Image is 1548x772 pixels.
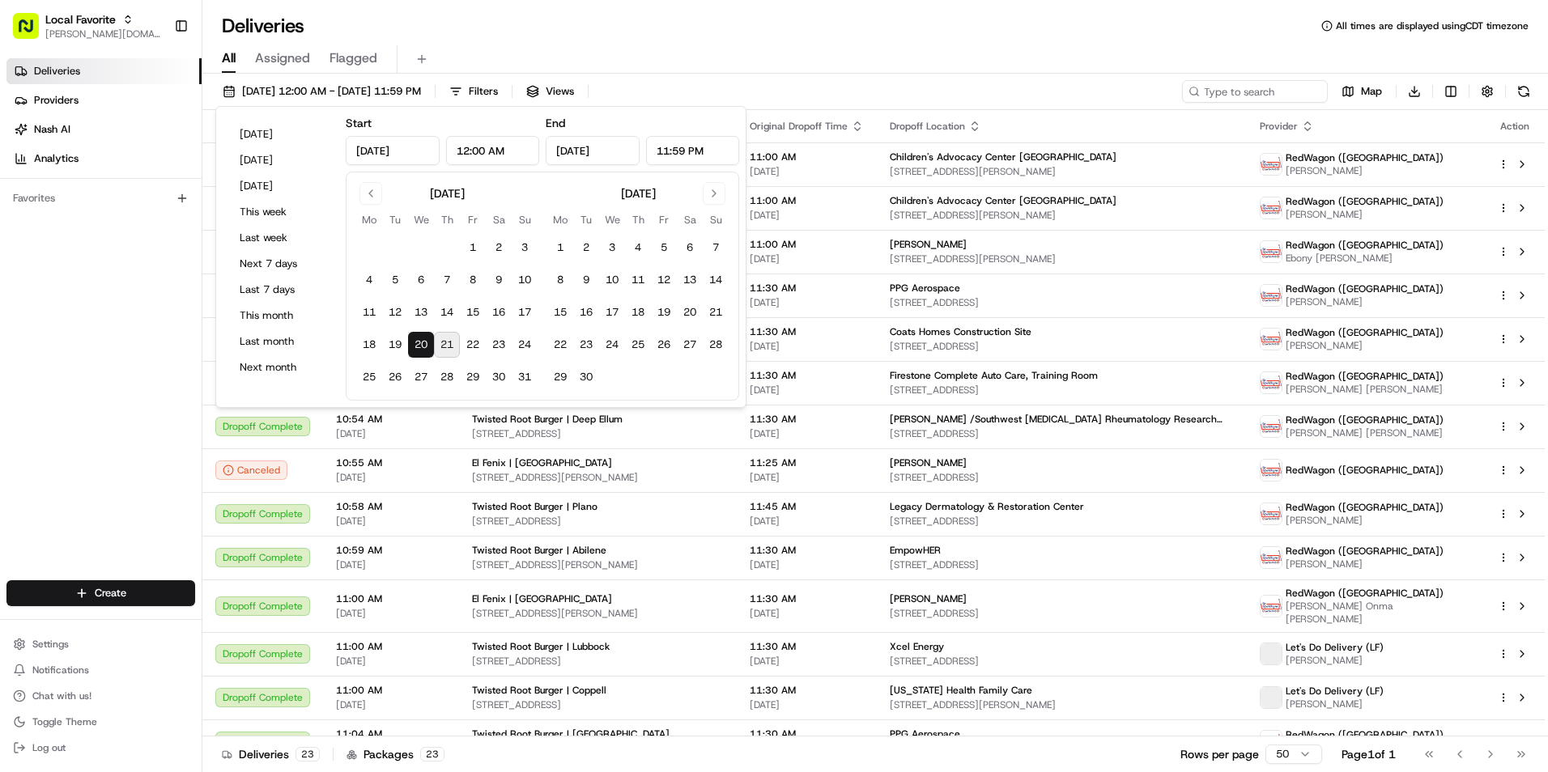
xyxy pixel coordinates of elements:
img: time_to_eat_nevada_logo [1261,547,1282,568]
span: Nash AI [34,122,70,137]
span: 11:00 AM [750,151,864,163]
button: Last 7 days [232,278,330,301]
span: [DATE] 12:00 AM - [DATE] 11:59 PM [242,84,421,99]
span: Twisted Root Burger | Lubbock [472,640,610,653]
button: Local Favorite[PERSON_NAME][DOMAIN_NAME][EMAIL_ADDRESS][PERSON_NAME][DOMAIN_NAME] [6,6,168,45]
span: 11:25 AM [750,456,864,469]
button: Go to next month [703,182,725,205]
span: Create [95,586,126,600]
span: [STREET_ADDRESS][PERSON_NAME] [890,165,1234,178]
span: Children's Advocacy Center [GEOGRAPHIC_DATA] [890,194,1116,207]
img: time_to_eat_nevada_logo [1261,329,1282,350]
span: [DATE] [750,165,864,178]
span: [PERSON_NAME] [890,592,967,605]
button: 28 [434,364,460,390]
button: 5 [651,235,677,261]
span: 11:30 AM [750,413,864,426]
span: 11:30 AM [750,325,864,338]
button: 22 [547,332,573,358]
div: Packages [347,746,444,762]
th: Friday [460,211,486,228]
span: [PERSON_NAME] [1286,558,1444,571]
span: RedWagon ([GEOGRAPHIC_DATA]) [1286,545,1444,558]
button: 23 [573,332,599,358]
span: [STREET_ADDRESS] [890,427,1234,440]
span: [STREET_ADDRESS] [890,296,1234,309]
span: PPG Aerospace [890,282,960,295]
button: 23 [486,332,512,358]
button: 25 [356,364,382,390]
button: Last week [232,227,330,249]
a: Powered byPylon [114,274,196,286]
span: 11:30 AM [750,640,864,653]
span: All times are displayed using CDT timezone [1336,19,1529,32]
span: [DATE] [750,427,864,440]
span: [DATE] [336,607,446,620]
button: 16 [486,299,512,325]
button: 14 [434,299,460,325]
button: 4 [625,235,651,261]
span: [STREET_ADDRESS][PERSON_NAME] [890,252,1234,265]
button: [DATE] [232,149,330,172]
button: 9 [573,267,599,293]
span: Children's Advocacy Center [GEOGRAPHIC_DATA] [890,151,1116,163]
span: 11:00 AM [750,194,864,207]
button: 20 [677,299,703,325]
a: Deliveries [6,58,202,84]
input: Date [346,136,440,165]
img: Nash [16,16,49,49]
button: [PERSON_NAME][DOMAIN_NAME][EMAIL_ADDRESS][PERSON_NAME][DOMAIN_NAME] [45,28,161,40]
button: 2 [573,235,599,261]
span: [DATE] [750,296,864,309]
span: 10:59 AM [336,544,446,557]
button: Settings [6,633,195,655]
span: Firestone Complete Auto Care, Training Room [890,369,1098,382]
button: This month [232,304,330,327]
th: Sunday [703,211,729,228]
div: [DATE] [621,185,656,201]
span: 11:45 AM [750,500,864,513]
button: Start new chat [275,159,295,179]
button: 17 [512,299,538,325]
span: 11:00 AM [336,684,446,697]
span: Chat with us! [32,689,91,702]
span: RedWagon ([GEOGRAPHIC_DATA]) [1286,587,1444,600]
span: [STREET_ADDRESS] [890,655,1234,668]
button: 15 [460,299,486,325]
button: 24 [512,332,538,358]
img: time_to_eat_nevada_logo [1261,416,1282,437]
img: time_to_eat_nevada_logo [1261,372,1282,393]
span: Deliveries [34,64,80,78]
th: Saturday [486,211,512,228]
span: Views [546,84,574,99]
span: 11:04 AM [336,727,446,740]
button: [DATE] [232,175,330,197]
button: 13 [408,299,434,325]
button: Map [1334,80,1389,103]
span: 11:00 AM [336,640,446,653]
button: 17 [599,299,625,325]
span: RedWagon ([GEOGRAPHIC_DATA]) [1286,414,1444,426]
span: [DATE] [750,252,864,265]
th: Tuesday [382,211,408,228]
span: Provider [1260,120,1298,133]
button: 20 [408,332,434,358]
button: 12 [651,267,677,293]
span: Pylon [161,274,196,286]
button: 10 [599,267,625,293]
div: 💻 [137,236,150,249]
span: El Fenix | [GEOGRAPHIC_DATA] [472,592,612,605]
span: [PERSON_NAME] [890,238,967,251]
span: Dropoff Location [890,120,965,133]
button: 29 [460,364,486,390]
img: time_to_eat_nevada_logo [1261,596,1282,617]
button: This week [232,201,330,223]
button: Next month [232,356,330,379]
span: Filters [469,84,498,99]
span: Twisted Root Burger | Abilene [472,544,606,557]
button: 21 [434,332,460,358]
button: Refresh [1512,80,1535,103]
button: Views [519,80,581,103]
span: Knowledge Base [32,235,124,251]
span: [STREET_ADDRESS][PERSON_NAME] [890,209,1234,222]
